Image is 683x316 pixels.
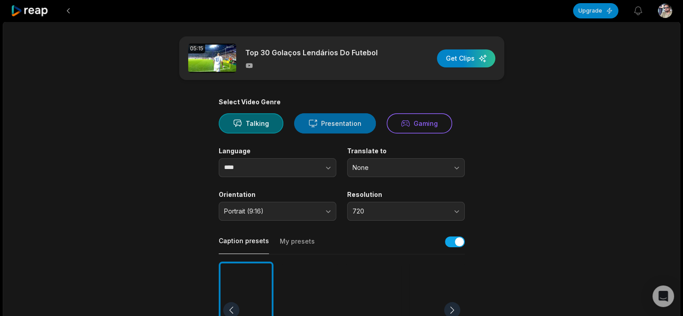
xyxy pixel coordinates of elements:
[347,191,465,199] label: Resolution
[188,44,205,53] div: 05:15
[353,207,447,215] span: 720
[573,3,618,18] button: Upgrade
[224,207,318,215] span: Portrait (9:16)
[280,237,315,254] button: My presets
[219,191,336,199] label: Orientation
[219,236,269,254] button: Caption presets
[347,202,465,221] button: 720
[347,147,465,155] label: Translate to
[353,164,447,172] span: None
[652,285,674,307] div: Open Intercom Messenger
[219,113,283,134] button: Talking
[245,47,378,58] p: Top 30 Golaços Lendários Do Futebol
[347,158,465,177] button: None
[387,113,452,134] button: Gaming
[219,98,465,106] div: Select Video Genre
[219,147,336,155] label: Language
[219,202,336,221] button: Portrait (9:16)
[294,113,376,134] button: Presentation
[437,49,495,67] button: Get Clips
